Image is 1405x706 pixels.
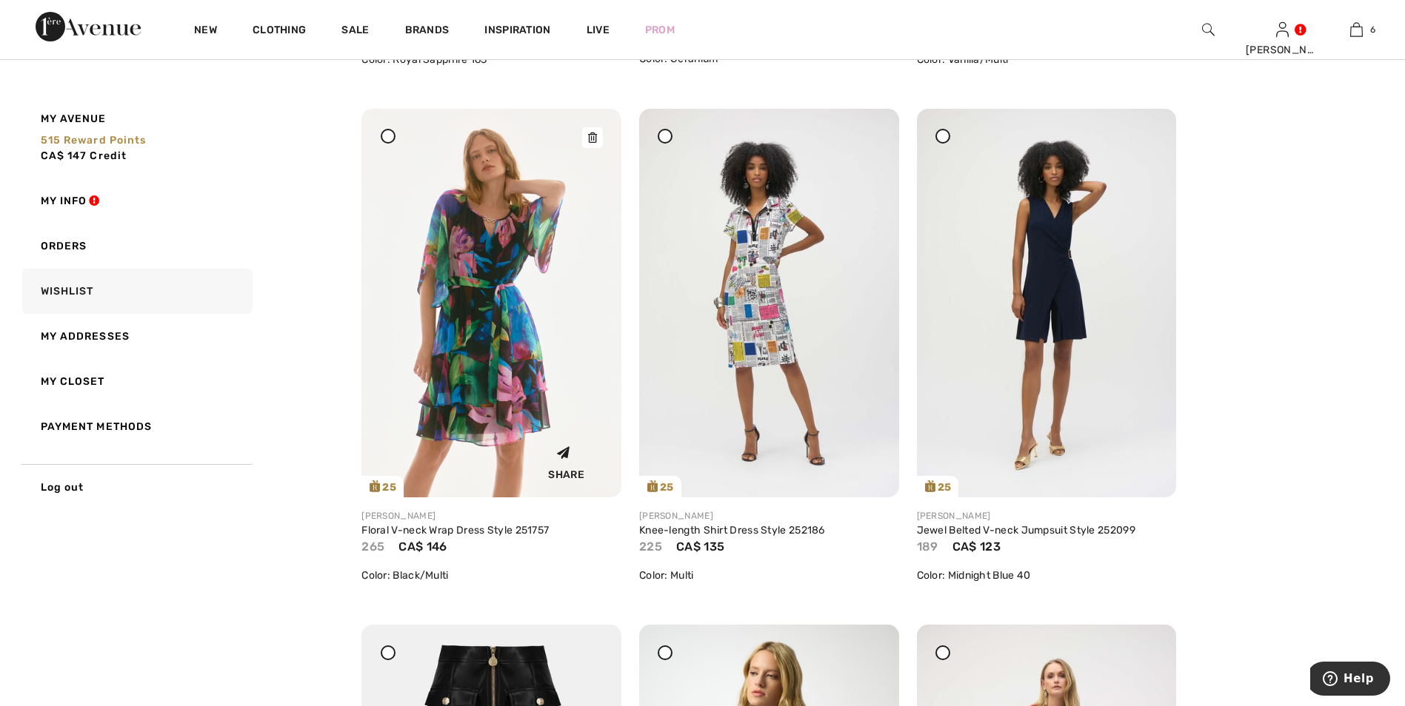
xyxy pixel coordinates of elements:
div: [PERSON_NAME] [917,509,1177,522]
a: 25 [639,109,899,497]
a: Brands [405,24,450,39]
span: Inspiration [484,24,550,39]
a: Payment Methods [19,404,253,449]
img: joseph-ribkoff-dresses-jumpsuits-multi_252186_1_c86f_search.jpg [639,109,899,497]
a: Sale [341,24,369,39]
a: Floral V-neck Wrap Dress Style 251757 [361,524,549,537]
span: 265 [361,539,384,554]
span: 515 Reward points [41,134,147,147]
a: My Addresses [19,314,253,359]
a: Clothing [253,24,306,39]
span: 189 [917,539,938,554]
div: [PERSON_NAME] [639,509,899,522]
a: Log out [19,464,253,510]
a: Orders [19,223,253,269]
a: 6 [1320,21,1392,38]
a: My Info [19,178,253,223]
img: My Info [1276,21,1289,38]
div: Color: Black/Multi [361,568,621,583]
span: 6 [1370,23,1375,36]
img: joseph-ribkoff-dresses-jumpsuits-black_252099_1_644b_search.jpg [917,109,1177,497]
span: CA$ 147 Credit [41,149,127,162]
a: Wishlist [19,269,253,314]
a: Prom [645,22,675,38]
span: CA$ 135 [676,539,724,554]
iframe: Opens a widget where you can find more information [1310,662,1390,699]
img: search the website [1202,21,1215,38]
span: CA$ 123 [952,539,1001,554]
img: joseph-ribkoff-dresses-jumpsuits-black-multi_251757_1_b656_search.jpg [361,109,621,497]
div: [PERSON_NAME] [361,509,621,522]
a: 25 [917,109,1177,497]
div: Color: Multi [639,568,899,583]
a: My Closet [19,359,253,404]
a: Jewel Belted V-neck Jumpsuit Style 252099 [917,524,1135,537]
a: Sign In [1276,22,1289,36]
span: 225 [639,539,662,554]
div: Share [522,434,610,486]
a: Live [587,22,610,38]
a: New [194,24,217,39]
a: 25 [361,109,621,497]
span: CA$ 146 [398,539,447,554]
div: [PERSON_NAME] [1246,42,1318,58]
img: My Bag [1350,21,1363,38]
a: Knee-length Shirt Dress Style 252186 [639,524,825,537]
div: Color: Midnight Blue 40 [917,568,1177,583]
span: My Avenue [41,111,107,127]
img: 1ère Avenue [36,12,141,41]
